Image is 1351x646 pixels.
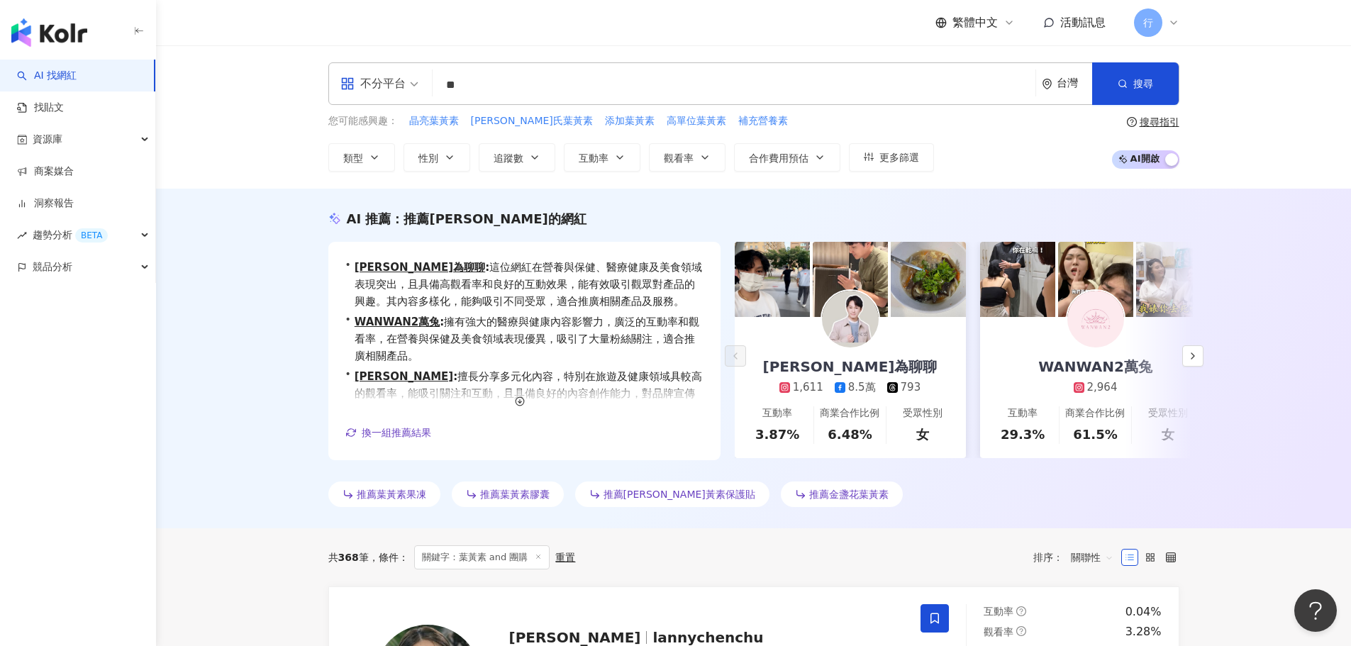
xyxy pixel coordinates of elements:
[1008,406,1038,421] div: 互動率
[735,317,966,458] a: [PERSON_NAME]為聊聊1,6118.5萬793互動率3.87%商業合作比例6.48%受眾性別女
[485,261,489,274] span: :
[828,425,872,443] div: 6.48%
[738,114,788,128] span: 補充營養素
[604,489,755,500] span: 推薦[PERSON_NAME]黃素保護貼
[1087,380,1118,395] div: 2,964
[355,259,704,310] span: 這位網紅在營養與保健、醫療健康及美食領域表現突出，且具備高觀看率和良好的互動效果，能有效吸引觀眾對產品的興趣。其內容多樣化，能夠吸引不同受眾，適合推廣相關產品及服務。
[404,143,470,172] button: 性別
[1162,425,1174,443] div: 女
[440,316,444,328] span: :
[1001,425,1045,443] div: 29.3%
[666,113,727,129] button: 高單位葉黃素
[984,606,1013,617] span: 互動率
[952,15,998,30] span: 繁體中文
[1148,406,1188,421] div: 受眾性別
[1127,117,1137,127] span: question-circle
[749,152,808,164] span: 合作費用預估
[369,552,408,563] span: 條件 ：
[17,230,27,240] span: rise
[345,313,704,364] div: •
[1067,291,1124,347] img: KOL Avatar
[555,552,575,563] div: 重置
[1057,77,1092,89] div: 台灣
[11,18,87,47] img: logo
[822,291,879,347] img: KOL Avatar
[1073,425,1117,443] div: 61.5%
[418,152,438,164] span: 性別
[735,242,810,317] img: post-image
[338,552,359,563] span: 368
[414,545,550,569] span: 關鍵字：葉黃素 and 團購
[849,143,934,172] button: 更多篩選
[1092,62,1179,105] button: 搜尋
[1136,242,1211,317] img: post-image
[1133,78,1153,89] span: 搜尋
[738,113,789,129] button: 補充營養素
[1024,357,1167,377] div: WANWAN2萬兔
[33,219,108,251] span: 趨勢分析
[404,211,586,226] span: 推薦[PERSON_NAME]的網紅
[1140,116,1179,128] div: 搜尋指引
[17,196,74,211] a: 洞察報告
[328,552,369,563] div: 共 筆
[355,370,453,383] a: [PERSON_NAME]
[33,251,72,283] span: 競品分析
[345,368,704,419] div: •
[340,72,406,95] div: 不分平台
[809,489,889,500] span: 推薦金盞花葉黃素
[891,242,966,317] img: post-image
[916,425,929,443] div: 女
[408,113,460,129] button: 晶亮葉黃素
[345,259,704,310] div: •
[652,629,763,646] span: lannychenchu
[820,406,879,421] div: 商業合作比例
[453,370,457,383] span: :
[509,629,641,646] span: [PERSON_NAME]
[345,422,432,443] button: 換一組推薦結果
[793,380,823,395] div: 1,611
[494,152,523,164] span: 追蹤數
[848,380,876,395] div: 8.5萬
[340,77,355,91] span: appstore
[328,143,395,172] button: 類型
[409,114,459,128] span: 晶亮葉黃素
[343,152,363,164] span: 類型
[357,489,426,500] span: 推薦葉黃素果凍
[1125,624,1162,640] div: 3.28%
[980,242,1055,317] img: post-image
[480,489,550,500] span: 推薦葉黃素膠囊
[17,101,64,115] a: 找貼文
[17,165,74,179] a: 商案媒合
[579,152,608,164] span: 互動率
[1294,589,1337,632] iframe: Help Scout Beacon - Open
[1125,604,1162,620] div: 0.04%
[75,228,108,243] div: BETA
[980,317,1211,458] a: WANWAN2萬兔2,964互動率29.3%商業合作比例61.5%受眾性別女
[1065,406,1125,421] div: 商業合作比例
[813,242,888,317] img: post-image
[347,210,586,228] div: AI 推薦 ：
[17,69,77,83] a: searchAI 找網紅
[471,114,593,128] span: [PERSON_NAME]氏葉黃素
[604,113,655,129] button: 添加葉黃素
[667,114,726,128] span: 高單位葉黃素
[1033,546,1121,569] div: 排序：
[903,406,943,421] div: 受眾性別
[564,143,640,172] button: 互動率
[605,114,655,128] span: 添加葉黃素
[762,406,792,421] div: 互動率
[470,113,594,129] button: [PERSON_NAME]氏葉黃素
[1042,79,1052,89] span: environment
[33,123,62,155] span: 資源庫
[355,313,704,364] span: 擁有強大的醫療與健康內容影響力，廣泛的互動率和觀看率，在營養與保健及美食領域表現優異，吸引了大量粉絲關注，適合推廣相關產品。
[355,261,485,274] a: [PERSON_NAME]為聊聊
[901,380,921,395] div: 793
[984,626,1013,637] span: 觀看率
[355,316,440,328] a: WANWAN2萬兔
[734,143,840,172] button: 合作費用預估
[879,152,919,163] span: 更多篩選
[1071,546,1113,569] span: 關聯性
[1016,606,1026,616] span: question-circle
[1060,16,1106,29] span: 活動訊息
[362,427,431,438] span: 換一組推薦結果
